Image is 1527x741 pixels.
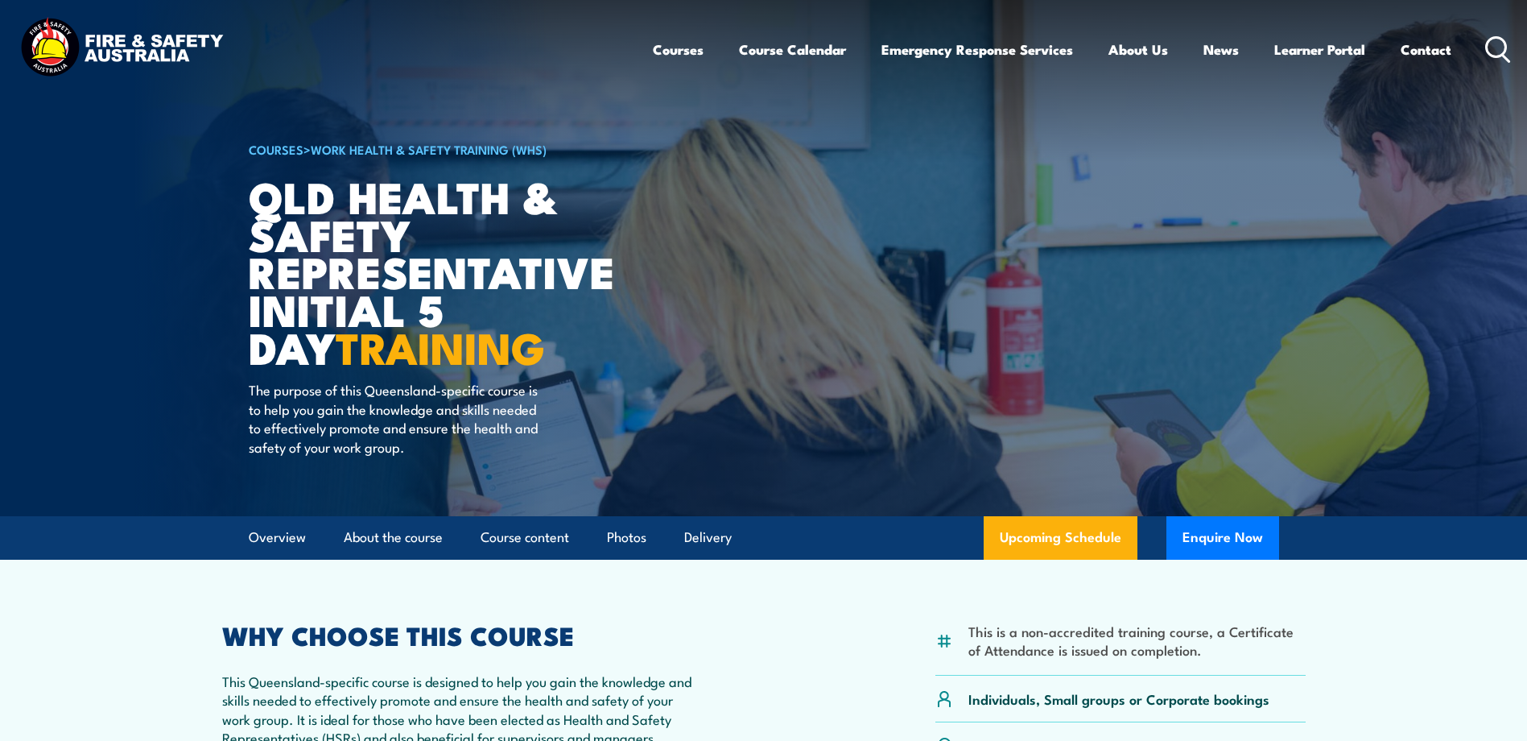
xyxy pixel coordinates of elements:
li: This is a non-accredited training course, a Certificate of Attendance is issued on completion. [968,622,1306,660]
a: Contact [1401,28,1451,71]
p: The purpose of this Queensland-specific course is to help you gain the knowledge and skills neede... [249,380,543,456]
strong: TRAINING [336,313,545,379]
a: News [1203,28,1239,71]
p: Individuals, Small groups or Corporate bookings [968,689,1269,708]
a: Course content [481,516,569,559]
a: About Us [1108,28,1168,71]
a: Courses [653,28,704,71]
a: Delivery [684,516,732,559]
a: Overview [249,516,306,559]
a: COURSES [249,140,303,158]
a: Emergency Response Services [881,28,1073,71]
h6: > [249,139,646,159]
a: Course Calendar [739,28,846,71]
h1: QLD Health & Safety Representative Initial 5 Day [249,177,646,366]
a: Photos [607,516,646,559]
a: Upcoming Schedule [984,516,1137,560]
a: Work Health & Safety Training (WHS) [311,140,547,158]
button: Enquire Now [1166,516,1279,560]
a: About the course [344,516,443,559]
h2: WHY CHOOSE THIS COURSE [222,623,692,646]
a: Learner Portal [1274,28,1365,71]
